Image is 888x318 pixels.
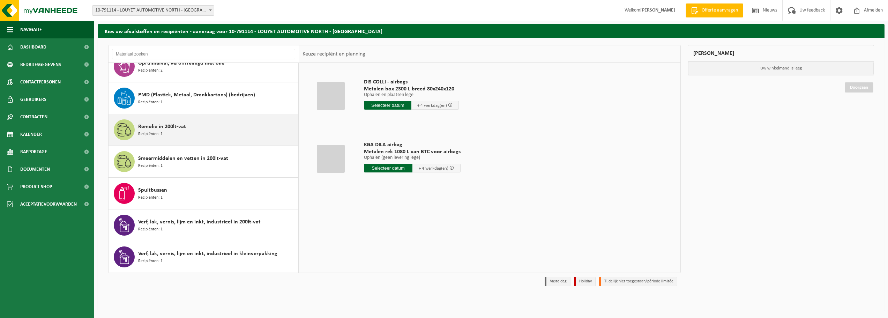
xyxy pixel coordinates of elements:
[138,226,163,233] span: Recipiënten: 1
[109,241,299,273] button: Verf, lak, vernis, lijm en inkt, industrieel in kleinverpakking Recipiënten: 1
[138,131,163,138] span: Recipiënten: 1
[20,56,61,73] span: Bedrijfsgegevens
[20,108,47,126] span: Contracten
[364,79,459,86] span: DIS COLLI - airbags
[20,73,61,91] span: Contactpersonen
[700,7,740,14] span: Offerte aanvragen
[138,59,224,67] span: Opruimafval, verontreinigd met olie
[138,123,186,131] span: Remolie in 200lt-vat
[138,154,228,163] span: Smeermiddelen en vetten in 200lt-vat
[138,250,277,258] span: Verf, lak, vernis, lijm en inkt, industrieel in kleinverpakking
[20,161,50,178] span: Documenten
[109,82,299,114] button: PMD (Plastiek, Metaal, Drankkartons) (bedrijven) Recipiënten: 1
[419,166,448,171] span: + 4 werkdag(en)
[20,143,47,161] span: Rapportage
[364,164,412,172] input: Selecteer datum
[299,45,369,63] div: Keuze recipiënt en planning
[688,45,874,62] div: [PERSON_NAME]
[138,163,163,169] span: Recipiënten: 1
[138,258,163,265] span: Recipiënten: 1
[138,99,163,106] span: Recipiënten: 1
[92,5,214,16] span: 10-791114 - LOUYET AUTOMOTIVE NORTH - SINT-PIETERS-LEEUW
[364,141,461,148] span: KGA DILA airbag
[364,93,459,97] p: Ophalen en plaatsen lege
[845,82,873,93] a: Doorgaan
[109,146,299,178] button: Smeermiddelen en vetten in 200lt-vat Recipiënten: 1
[138,67,163,74] span: Recipiënten: 2
[364,101,411,110] input: Selecteer datum
[109,178,299,209] button: Spuitbussen Recipiënten: 1
[20,91,46,108] span: Gebruikers
[112,49,295,59] input: Materiaal zoeken
[109,51,299,82] button: Opruimafval, verontreinigd met olie Recipiënten: 2
[545,277,570,286] li: Vaste dag
[138,218,261,226] span: Verf, lak, vernis, lijm en inkt, industrieel in 200lt-vat
[138,194,163,201] span: Recipiënten: 1
[417,103,447,108] span: + 4 werkdag(en)
[138,91,255,99] span: PMD (Plastiek, Metaal, Drankkartons) (bedrijven)
[686,3,743,17] a: Offerte aanvragen
[20,195,77,213] span: Acceptatievoorwaarden
[640,8,675,13] strong: [PERSON_NAME]
[20,21,42,38] span: Navigatie
[20,38,46,56] span: Dashboard
[109,209,299,241] button: Verf, lak, vernis, lijm en inkt, industrieel in 200lt-vat Recipiënten: 1
[364,155,461,160] p: Ophalen (geen levering lege)
[20,126,42,143] span: Kalender
[599,277,677,286] li: Tijdelijk niet toegestaan/période limitée
[364,86,459,93] span: Metalen box 2300 L breed 80x240x120
[138,186,167,194] span: Spuitbussen
[92,6,214,15] span: 10-791114 - LOUYET AUTOMOTIVE NORTH - SINT-PIETERS-LEEUW
[574,277,596,286] li: Holiday
[364,148,461,155] span: Metalen rek 1080 L van BTC voor airbags
[20,178,52,195] span: Product Shop
[688,62,874,75] p: Uw winkelmand is leeg
[109,114,299,146] button: Remolie in 200lt-vat Recipiënten: 1
[98,24,885,38] h2: Kies uw afvalstoffen en recipiënten - aanvraag voor 10-791114 - LOUYET AUTOMOTIVE NORTH - [GEOGRA...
